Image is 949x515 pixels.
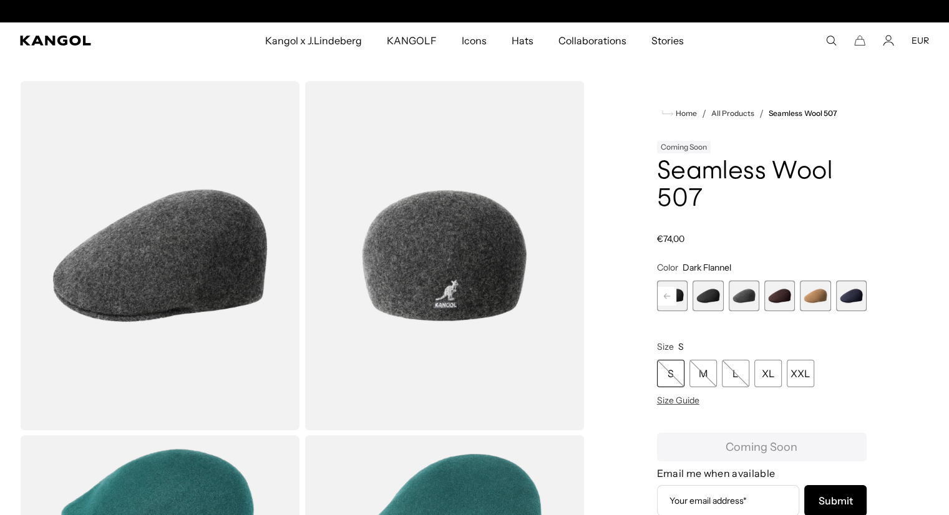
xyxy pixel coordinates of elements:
[374,22,449,59] a: KANGOLF
[800,281,830,311] label: Wood
[764,281,795,311] label: Espresso
[20,36,175,46] a: Kangol
[657,433,867,461] button: Coming Soon
[461,22,486,59] span: Icons
[558,22,626,59] span: Collaborations
[689,360,717,387] div: M
[657,233,684,244] span: €74,00
[729,281,759,311] div: 6 of 9
[693,281,723,311] label: Black
[639,22,696,59] a: Stories
[20,81,299,430] img: color-dark-flannel
[657,395,699,406] span: Size Guide
[346,6,603,16] div: 2 of 2
[657,158,867,213] h1: Seamless Wool 507
[657,281,688,311] div: 4 of 9
[711,109,754,118] a: All Products
[304,81,584,430] img: color-dark-flannel
[662,108,697,119] a: Home
[657,360,684,387] div: S
[836,281,867,311] label: Dark Blue
[449,22,499,59] a: Icons
[697,106,706,121] li: /
[657,341,674,352] span: Size
[883,35,894,46] a: Account
[651,22,684,59] span: Stories
[754,360,782,387] div: XL
[726,439,797,456] span: Coming Soon
[787,360,814,387] div: XXL
[673,109,697,118] span: Home
[499,22,546,59] a: Hats
[678,341,684,352] span: S
[657,281,688,311] label: Black/Gold
[819,493,853,508] span: Submit
[825,35,837,46] summary: Search here
[265,22,363,59] span: Kangol x J.Lindeberg
[346,6,603,16] slideshow-component: Announcement bar
[657,106,867,121] nav: breadcrumbs
[836,281,867,311] div: 9 of 9
[387,22,436,59] span: KANGOLF
[722,360,749,387] div: L
[754,106,764,121] li: /
[657,466,867,480] h4: Email me when available
[253,22,375,59] a: Kangol x J.Lindeberg
[764,281,795,311] div: 7 of 9
[683,262,731,273] span: Dark Flannel
[512,22,533,59] span: Hats
[854,35,865,46] button: Cart
[912,35,929,46] button: EUR
[657,262,678,273] span: Color
[546,22,639,59] a: Collaborations
[346,6,603,16] div: Announcement
[657,141,711,153] div: Coming Soon
[769,109,837,118] a: Seamless Wool 507
[800,281,830,311] div: 8 of 9
[729,281,759,311] label: Dark Flannel
[693,281,723,311] div: 5 of 9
